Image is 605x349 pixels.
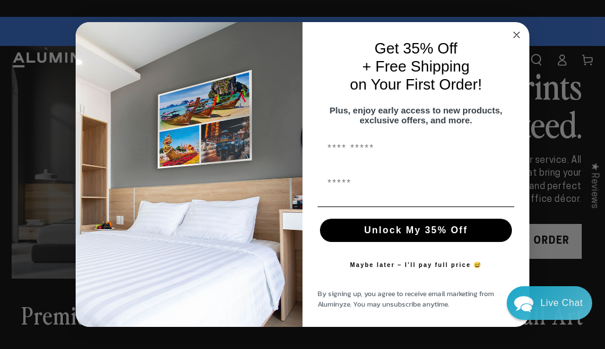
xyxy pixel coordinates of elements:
[320,219,512,242] button: Unlock My 35% Off
[507,286,592,320] div: Chat widget toggle
[362,58,469,75] span: + Free Shipping
[318,289,494,309] span: By signing up, you agree to receive email marketing from Aluminyze. You may unsubscribe anytime.
[540,286,583,320] div: Contact Us Directly
[330,105,503,125] span: Plus, enjoy early access to new products, exclusive offers, and more.
[350,76,482,93] span: on Your First Order!
[344,254,488,277] button: Maybe later – I’ll pay full price 😅
[375,40,458,57] span: Get 35% Off
[76,22,302,327] img: 728e4f65-7e6c-44e2-b7d1-0292a396982f.jpeg
[510,28,524,42] button: Close dialog
[318,206,514,207] img: underline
